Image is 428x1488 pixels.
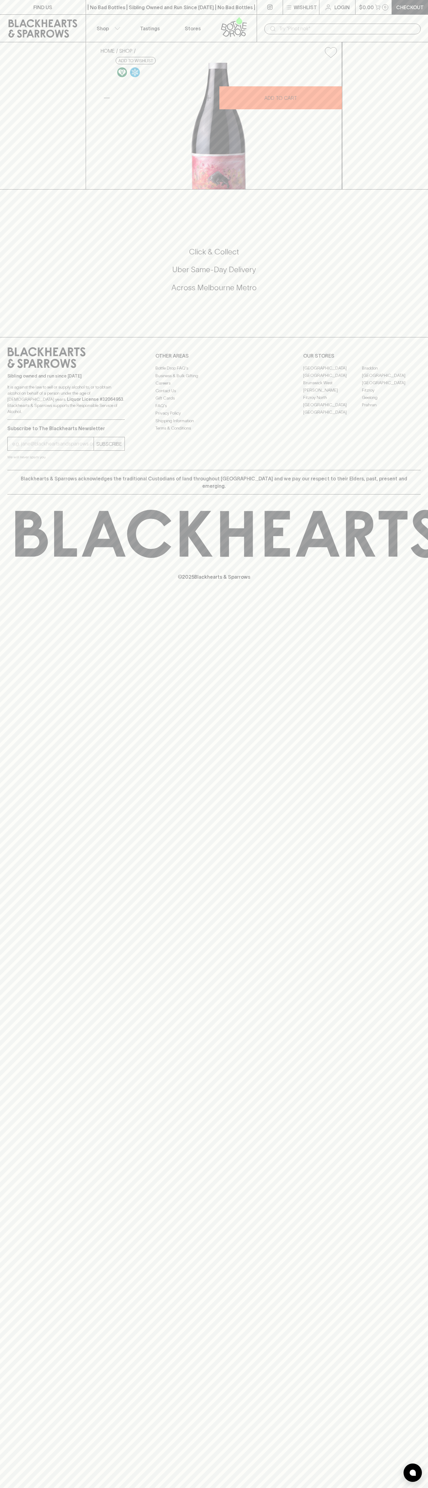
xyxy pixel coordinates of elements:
a: [GEOGRAPHIC_DATA] [303,408,362,416]
a: [GEOGRAPHIC_DATA] [362,372,421,379]
p: ADD TO CART [264,94,297,102]
input: e.g. jane@blackheartsandsparrows.com.au [12,439,94,449]
p: $0.00 [359,4,374,11]
strong: Liquor License #32064953 [67,397,123,402]
h5: Uber Same-Day Delivery [7,265,421,275]
img: Chilled Red [130,67,140,77]
a: Stores [171,15,214,42]
img: Vegan [117,67,127,77]
p: We will never spam you [7,454,125,460]
p: Stores [185,25,201,32]
button: Add to wishlist [322,45,339,60]
a: Fitzroy [362,386,421,394]
a: [PERSON_NAME] [303,386,362,394]
a: Braddon [362,364,421,372]
a: Geelong [362,394,421,401]
a: [GEOGRAPHIC_DATA] [303,364,362,372]
p: Subscribe to The Blackhearts Newsletter [7,425,125,432]
button: Shop [86,15,129,42]
a: HOME [101,48,115,54]
p: Shop [97,25,109,32]
a: Wonderful as is, but a slight chill will enhance the aromatics and give it a beautiful crunch. [128,66,141,79]
button: Add to wishlist [116,57,156,64]
p: Sibling owned and run since [DATE] [7,373,125,379]
a: [GEOGRAPHIC_DATA] [303,401,362,408]
a: [GEOGRAPHIC_DATA] [303,372,362,379]
h5: Click & Collect [7,247,421,257]
a: Contact Us [155,387,273,394]
a: Brunswick West [303,379,362,386]
p: Wishlist [294,4,317,11]
p: Checkout [396,4,424,11]
a: Fitzroy North [303,394,362,401]
a: Made without the use of any animal products. [116,66,128,79]
a: Tastings [128,15,171,42]
a: Privacy Policy [155,410,273,417]
p: Login [334,4,350,11]
img: bubble-icon [410,1470,416,1476]
p: SUBSCRIBE [96,440,122,448]
a: Careers [155,380,273,387]
a: Prahran [362,401,421,408]
h5: Across Melbourne Metro [7,283,421,293]
p: Blackhearts & Sparrows acknowledges the traditional Custodians of land throughout [GEOGRAPHIC_DAT... [12,475,416,490]
p: FIND US [33,4,52,11]
p: OUR STORES [303,352,421,359]
button: ADD TO CART [219,86,342,109]
p: OTHER AREAS [155,352,273,359]
a: Bottle Drop FAQ's [155,365,273,372]
p: 0 [384,6,386,9]
a: Shipping Information [155,417,273,424]
a: [GEOGRAPHIC_DATA] [362,379,421,386]
a: Gift Cards [155,395,273,402]
img: 40928.png [96,63,342,189]
a: Terms & Conditions [155,425,273,432]
p: It is against the law to sell or supply alcohol to, or to obtain alcohol on behalf of a person un... [7,384,125,415]
a: SHOP [119,48,132,54]
input: Try "Pinot noir" [279,24,416,34]
div: Call to action block [7,222,421,325]
a: FAQ's [155,402,273,409]
p: Tastings [140,25,160,32]
button: SUBSCRIBE [94,437,125,450]
a: Business & Bulk Gifting [155,372,273,379]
